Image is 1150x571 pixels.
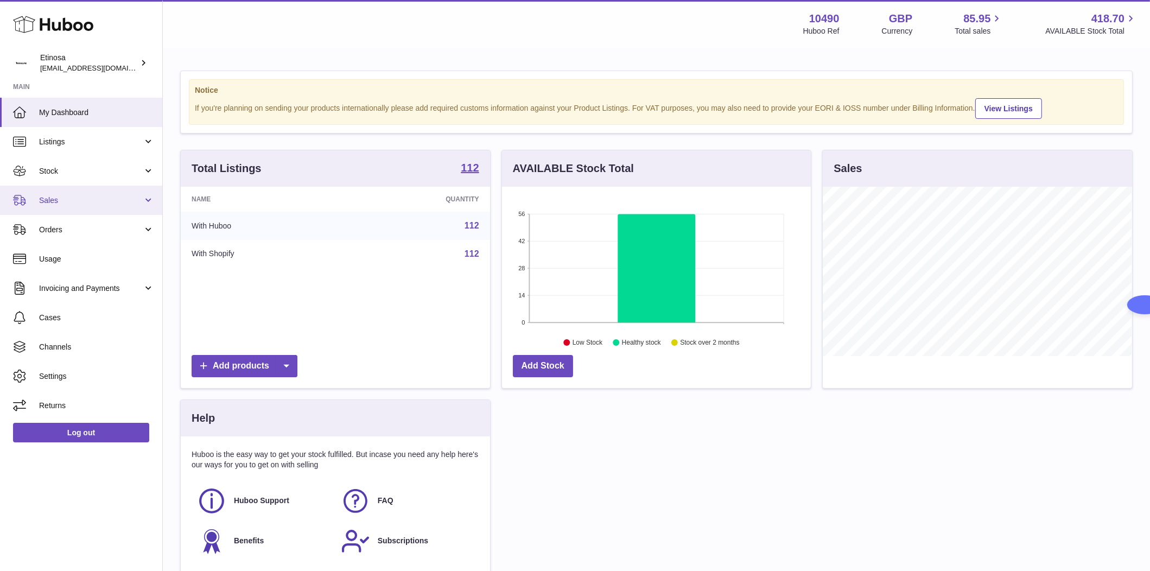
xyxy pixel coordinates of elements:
[39,225,143,235] span: Orders
[195,97,1118,119] div: If you're planning on sending your products internationally please add required customs informati...
[39,107,154,118] span: My Dashboard
[181,240,347,268] td: With Shopify
[192,355,297,377] a: Add products
[192,411,215,426] h3: Help
[197,486,330,516] a: Huboo Support
[518,238,525,244] text: 42
[680,339,739,347] text: Stock over 2 months
[39,371,154,382] span: Settings
[518,292,525,299] text: 14
[39,283,143,294] span: Invoicing and Payments
[234,496,289,506] span: Huboo Support
[889,11,912,26] strong: GBP
[461,162,479,173] strong: 112
[40,53,138,73] div: Etinosa
[465,249,479,258] a: 112
[963,11,990,26] span: 85.95
[13,55,29,71] img: Wolphuk@gmail.com
[1045,26,1137,36] span: AVAILABLE Stock Total
[809,11,840,26] strong: 10490
[39,195,143,206] span: Sales
[181,212,347,240] td: With Huboo
[195,85,1118,96] strong: Notice
[522,319,525,326] text: 0
[39,313,154,323] span: Cases
[461,162,479,175] a: 112
[181,187,347,212] th: Name
[341,526,474,556] a: Subscriptions
[955,26,1003,36] span: Total sales
[834,161,862,176] h3: Sales
[378,496,393,506] span: FAQ
[622,339,662,347] text: Healthy stock
[803,26,840,36] div: Huboo Ref
[1091,11,1124,26] span: 418.70
[234,536,264,546] span: Benefits
[39,401,154,411] span: Returns
[192,161,262,176] h3: Total Listings
[13,423,149,442] a: Log out
[39,254,154,264] span: Usage
[341,486,474,516] a: FAQ
[975,98,1042,119] a: View Listings
[40,64,160,72] span: [EMAIL_ADDRESS][DOMAIN_NAME]
[192,449,479,470] p: Huboo is the easy way to get your stock fulfilled. But incase you need any help here's our ways f...
[465,221,479,230] a: 112
[513,355,573,377] a: Add Stock
[882,26,913,36] div: Currency
[518,265,525,271] text: 28
[573,339,603,347] text: Low Stock
[197,526,330,556] a: Benefits
[513,161,634,176] h3: AVAILABLE Stock Total
[955,11,1003,36] a: 85.95 Total sales
[378,536,428,546] span: Subscriptions
[1045,11,1137,36] a: 418.70 AVAILABLE Stock Total
[39,166,143,176] span: Stock
[39,137,143,147] span: Listings
[518,211,525,217] text: 56
[347,187,490,212] th: Quantity
[39,342,154,352] span: Channels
